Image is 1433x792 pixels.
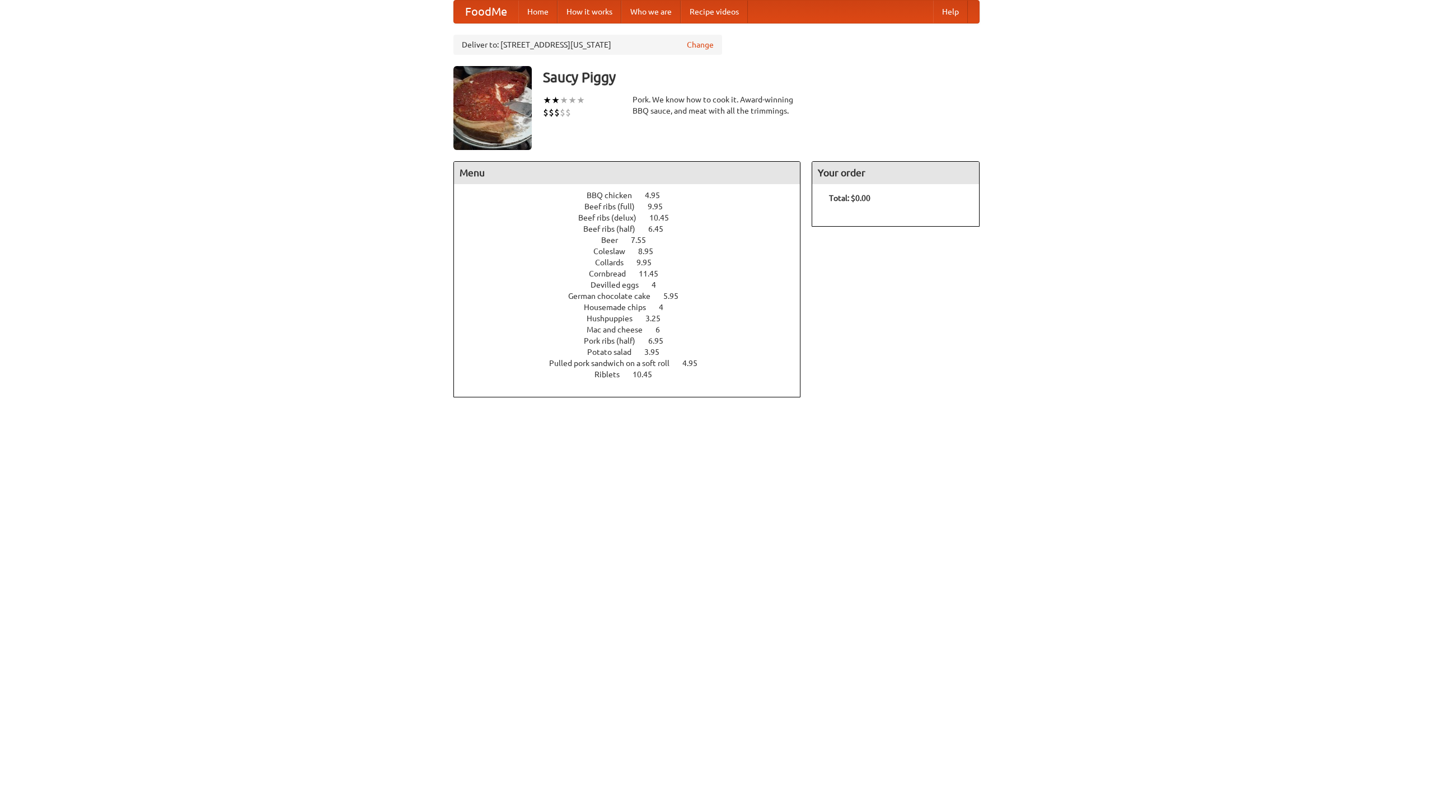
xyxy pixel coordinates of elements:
a: Beer 7.55 [601,236,667,245]
li: ★ [560,94,568,106]
a: Hushpuppies 3.25 [587,314,681,323]
span: Mac and cheese [587,325,654,334]
span: 10.45 [649,213,680,222]
span: Pulled pork sandwich on a soft roll [549,359,681,368]
span: 7.55 [631,236,657,245]
span: German chocolate cake [568,292,662,301]
a: Beef ribs (half) 6.45 [583,224,684,233]
span: Cornbread [589,269,637,278]
a: How it works [558,1,621,23]
a: German chocolate cake 5.95 [568,292,699,301]
a: Housemade chips 4 [584,303,684,312]
a: Coleslaw 8.95 [593,247,674,256]
span: Hushpuppies [587,314,644,323]
span: Collards [595,258,635,267]
span: 6.95 [648,336,675,345]
a: Cornbread 11.45 [589,269,679,278]
span: Beer [601,236,629,245]
span: 4 [652,280,667,289]
span: Pork ribs (half) [584,336,647,345]
span: 11.45 [639,269,669,278]
span: 4.95 [682,359,709,368]
span: 8.95 [638,247,664,256]
span: Riblets [594,370,631,379]
a: Change [687,39,714,50]
a: Help [933,1,968,23]
a: Beef ribs (full) 9.95 [584,202,683,211]
a: Potato salad 3.95 [587,348,680,357]
a: Recipe videos [681,1,748,23]
a: Pork ribs (half) 6.95 [584,336,684,345]
span: Potato salad [587,348,643,357]
span: 3.95 [644,348,671,357]
span: Beef ribs (full) [584,202,646,211]
li: $ [565,106,571,119]
li: $ [549,106,554,119]
span: Devilled eggs [591,280,650,289]
a: Beef ribs (delux) 10.45 [578,213,690,222]
b: Total: $0.00 [829,194,870,203]
li: ★ [543,94,551,106]
div: Deliver to: [STREET_ADDRESS][US_STATE] [453,35,722,55]
span: 5.95 [663,292,690,301]
li: $ [543,106,549,119]
span: 9.95 [648,202,674,211]
span: 4 [659,303,675,312]
span: Housemade chips [584,303,657,312]
li: $ [554,106,560,119]
a: Collards 9.95 [595,258,672,267]
span: 4.95 [645,191,671,200]
a: Devilled eggs 4 [591,280,677,289]
span: 6 [655,325,671,334]
a: Pulled pork sandwich on a soft roll 4.95 [549,359,718,368]
span: Coleslaw [593,247,636,256]
li: ★ [577,94,585,106]
span: Beef ribs (delux) [578,213,648,222]
li: $ [560,106,565,119]
h4: Your order [812,162,979,184]
h3: Saucy Piggy [543,66,980,88]
span: 6.45 [648,224,675,233]
a: FoodMe [454,1,518,23]
span: BBQ chicken [587,191,643,200]
li: ★ [568,94,577,106]
div: Pork. We know how to cook it. Award-winning BBQ sauce, and meat with all the trimmings. [633,94,800,116]
a: Mac and cheese 6 [587,325,681,334]
span: 10.45 [633,370,663,379]
a: Who we are [621,1,681,23]
li: ★ [551,94,560,106]
img: angular.jpg [453,66,532,150]
span: 9.95 [636,258,663,267]
a: Home [518,1,558,23]
a: Riblets 10.45 [594,370,673,379]
span: Beef ribs (half) [583,224,647,233]
h4: Menu [454,162,800,184]
span: 3.25 [645,314,672,323]
a: BBQ chicken 4.95 [587,191,681,200]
